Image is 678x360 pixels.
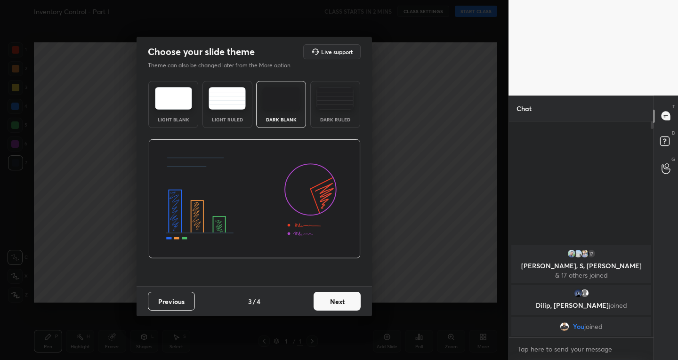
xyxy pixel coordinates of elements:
[209,87,246,110] img: lightRuledTheme.5fabf969.svg
[560,322,569,331] img: eb572a6c184c4c0488efe4485259b19d.jpg
[573,249,583,258] img: 2e2c93307f07414aba042ae2b8dbeddd.jpg
[671,156,675,163] p: G
[517,272,646,279] p: & 17 others joined
[609,301,627,310] span: joined
[263,87,300,110] img: darkTheme.f0cc69e5.svg
[517,262,646,270] p: [PERSON_NAME], S, [PERSON_NAME]
[316,117,354,122] div: Dark Ruled
[580,249,589,258] img: a858f466130d400e9721c2144dd89d56.jpg
[314,292,361,311] button: Next
[148,292,195,311] button: Previous
[509,243,654,338] div: grid
[257,296,260,306] h4: 4
[573,323,584,330] span: You
[584,323,603,330] span: joined
[573,288,583,298] img: 3
[154,117,192,122] div: Light Blank
[262,117,300,122] div: Dark Blank
[587,249,596,258] div: 17
[580,288,589,298] img: default.png
[148,139,361,259] img: darkThemeBanner.d06ce4a2.svg
[148,46,255,58] h2: Choose your slide theme
[321,49,353,55] h5: Live support
[672,103,675,110] p: T
[316,87,354,110] img: darkRuledTheme.de295e13.svg
[567,249,576,258] img: 942d9c6553104090a6e43f7938057ecb.101428525_3
[509,96,539,121] p: Chat
[248,296,252,306] h4: 3
[253,296,256,306] h4: /
[517,302,646,309] p: Dilip, [PERSON_NAME]
[155,87,192,110] img: lightTheme.e5ed3b09.svg
[672,129,675,136] p: D
[148,61,300,70] p: Theme can also be changed later from the More option
[209,117,246,122] div: Light Ruled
